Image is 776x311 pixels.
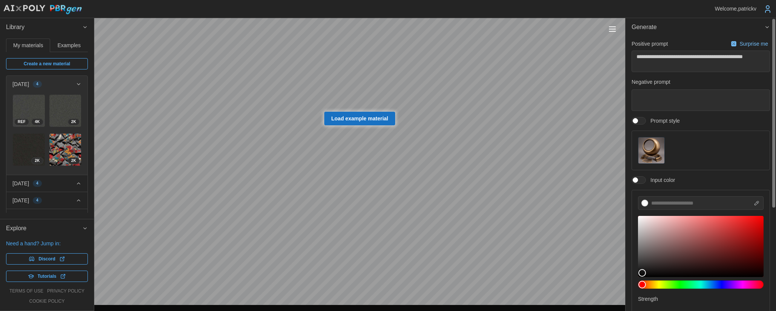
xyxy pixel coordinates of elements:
a: V75tcbGCns1kyEpMCrEV2K [12,133,45,166]
p: Need a hand? Jump in: [6,240,88,247]
span: Library [6,18,82,37]
p: [DATE] [12,80,29,88]
div: [DATE]4 [6,92,87,175]
a: OBJSJa7SQhP5YaoxTfTU4KREF [12,94,45,127]
span: 2 K [71,158,76,164]
p: Surprise me [740,40,770,48]
button: Prompt style [638,137,665,164]
span: My materials [13,43,43,48]
span: Prompt style [646,117,680,125]
a: Tutorials [6,271,88,282]
button: [DATE]2 [6,209,87,226]
a: Create a new material [6,58,88,69]
p: Welcome, patrickv [715,5,756,12]
span: Input color [646,176,675,184]
img: OBJSJa7SQhP5YaoxTfTU [13,95,45,127]
span: 4 [36,180,38,186]
p: Negative prompt [632,78,770,86]
img: x7dkHUN64Nm2d1BrEYPN [49,134,81,166]
span: 4 [36,81,38,87]
p: Strength [638,295,764,303]
img: Prompt style [638,137,664,163]
span: Discord [38,254,55,264]
a: nb1QHQB7s4W7QdVr4Sta2K [49,94,82,127]
button: Toggle viewport controls [607,24,618,34]
button: Generate [626,18,776,37]
p: Positive prompt [632,40,668,48]
img: V75tcbGCns1kyEpMCrEV [13,134,45,166]
span: Examples [58,43,81,48]
span: 2 K [71,119,76,125]
a: Load example material [324,112,396,125]
a: cookie policy [29,298,64,305]
button: Surprise me [729,38,770,49]
a: privacy policy [47,288,84,294]
span: Tutorials [38,271,57,282]
span: 4 K [35,119,40,125]
span: REF [18,119,26,125]
span: 4 [36,197,38,203]
span: Explore [6,219,82,238]
img: AIxPoly PBRgen [3,5,82,15]
a: x7dkHUN64Nm2d1BrEYPN2K [49,133,82,166]
button: [DATE]4 [6,192,87,209]
span: Create a new material [24,59,70,69]
span: Generate [632,18,764,37]
p: [DATE] [12,180,29,187]
img: nb1QHQB7s4W7QdVr4Sta [49,95,81,127]
button: [DATE]4 [6,175,87,192]
a: terms of use [9,288,43,294]
span: Load example material [331,112,388,125]
button: [DATE]4 [6,76,87,92]
a: Discord [6,253,88,265]
span: 2 K [35,158,40,164]
p: [DATE] [12,197,29,204]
